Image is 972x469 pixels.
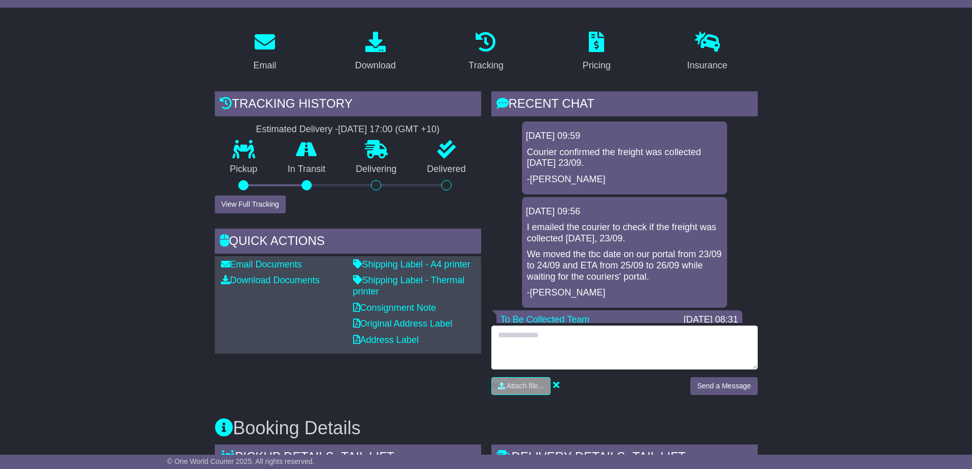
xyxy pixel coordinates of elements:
[681,28,734,76] a: Insurance
[272,164,341,175] p: In Transit
[625,450,685,463] span: - Tail Lift
[215,195,286,213] button: View Full Tracking
[215,418,758,438] h3: Booking Details
[341,164,412,175] p: Delivering
[462,28,510,76] a: Tracking
[491,91,758,119] div: RECENT CHAT
[527,287,722,299] p: -[PERSON_NAME]
[167,457,315,465] span: © One World Courier 2025. All rights reserved.
[353,275,465,297] a: Shipping Label - Thermal printer
[253,59,276,72] div: Email
[501,314,590,325] a: To Be Collected Team
[526,206,723,217] div: [DATE] 09:56
[412,164,481,175] p: Delivered
[355,59,396,72] div: Download
[576,28,617,76] a: Pricing
[583,59,611,72] div: Pricing
[221,275,320,285] a: Download Documents
[338,124,440,135] div: [DATE] 17:00 (GMT +10)
[215,91,481,119] div: Tracking history
[353,318,453,329] a: Original Address Label
[526,131,723,142] div: [DATE] 09:59
[527,222,722,244] p: I emailed the courier to check if the freight was collected [DATE], 23/09.
[687,59,728,72] div: Insurance
[215,124,481,135] div: Estimated Delivery -
[215,164,273,175] p: Pickup
[353,303,436,313] a: Consignment Note
[468,59,503,72] div: Tracking
[690,377,757,395] button: Send a Message
[353,259,470,269] a: Shipping Label - A4 printer
[246,28,283,76] a: Email
[221,259,302,269] a: Email Documents
[527,147,722,169] p: Courier confirmed the freight was collected [DATE] 23/09.
[684,314,738,326] div: [DATE] 08:31
[527,174,722,185] p: -[PERSON_NAME]
[348,28,403,76] a: Download
[334,450,394,463] span: - Tail Lift
[527,249,722,282] p: We moved the tbc date on our portal from 23/09 to 24/09 and ETA from 25/09 to 26/09 while waiting...
[353,335,419,345] a: Address Label
[215,229,481,256] div: Quick Actions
